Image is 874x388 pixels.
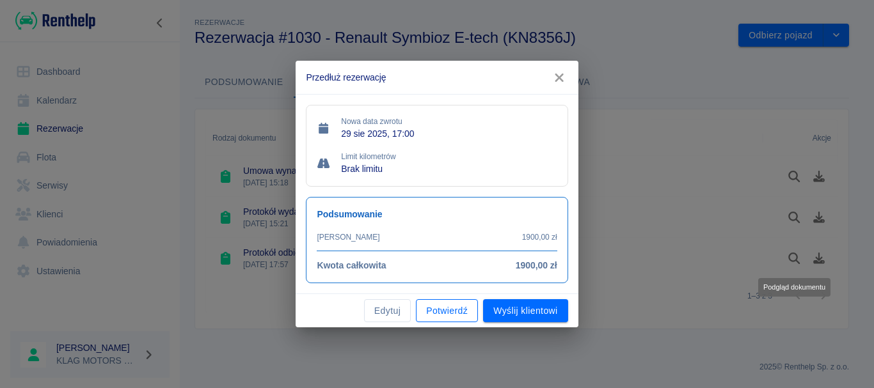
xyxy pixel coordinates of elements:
button: Edytuj [364,299,411,323]
button: Potwierdź [416,299,478,323]
p: 29 sie 2025, 17:00 [341,127,557,141]
h6: Podsumowanie [317,208,557,221]
p: 1900,00 zł [522,231,557,243]
h6: Kwota całkowita [317,259,386,272]
p: Brak limitu [341,162,557,176]
h6: 1900,00 zł [516,259,557,272]
div: Podgląd dokumentu [758,278,830,297]
button: Wyślij klientowi [483,299,568,323]
p: Limit kilometrów [341,151,557,162]
h2: Przedłuż rezerwację [296,61,578,94]
p: [PERSON_NAME] [317,231,379,243]
p: Nowa data zwrotu [341,116,557,127]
